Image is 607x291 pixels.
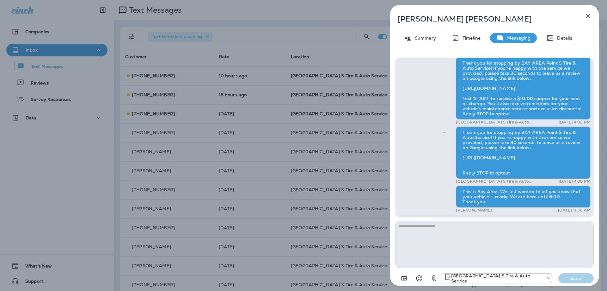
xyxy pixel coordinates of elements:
p: [DATE] 4:09 PM [559,179,591,184]
button: Select an emoji [413,272,426,285]
div: This is Bay Area. We just wanted to let you know that your vehicle is ready. We are here until 6:... [456,186,591,208]
div: Thank you for stopping by BAY AREA Point S Tire & Auto Service! If you're happy with the service ... [456,57,591,120]
p: Timeline [459,35,481,41]
p: [PERSON_NAME] [456,208,492,213]
p: Messaging [504,35,530,41]
div: Thank you for stopping by BAY AREA Point S Tire & Auto Service! If you're happy with the service ... [456,126,591,179]
p: [GEOGRAPHIC_DATA] S Tire & Auto Service [451,273,543,283]
p: [DATE] 4:02 PM [559,120,591,125]
span: Sent [443,129,446,135]
p: [PERSON_NAME] [PERSON_NAME] [398,15,570,23]
button: Add in a premade template [398,272,410,285]
p: [GEOGRAPHIC_DATA] S Tire & Auto Service [456,120,536,125]
p: Summary [412,35,436,41]
p: [GEOGRAPHIC_DATA] S Tire & Auto Service [456,179,536,184]
p: Details [554,35,572,41]
div: +1 (410) 795-4333 [441,273,552,283]
p: [DATE] 11:36 AM [558,208,591,213]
